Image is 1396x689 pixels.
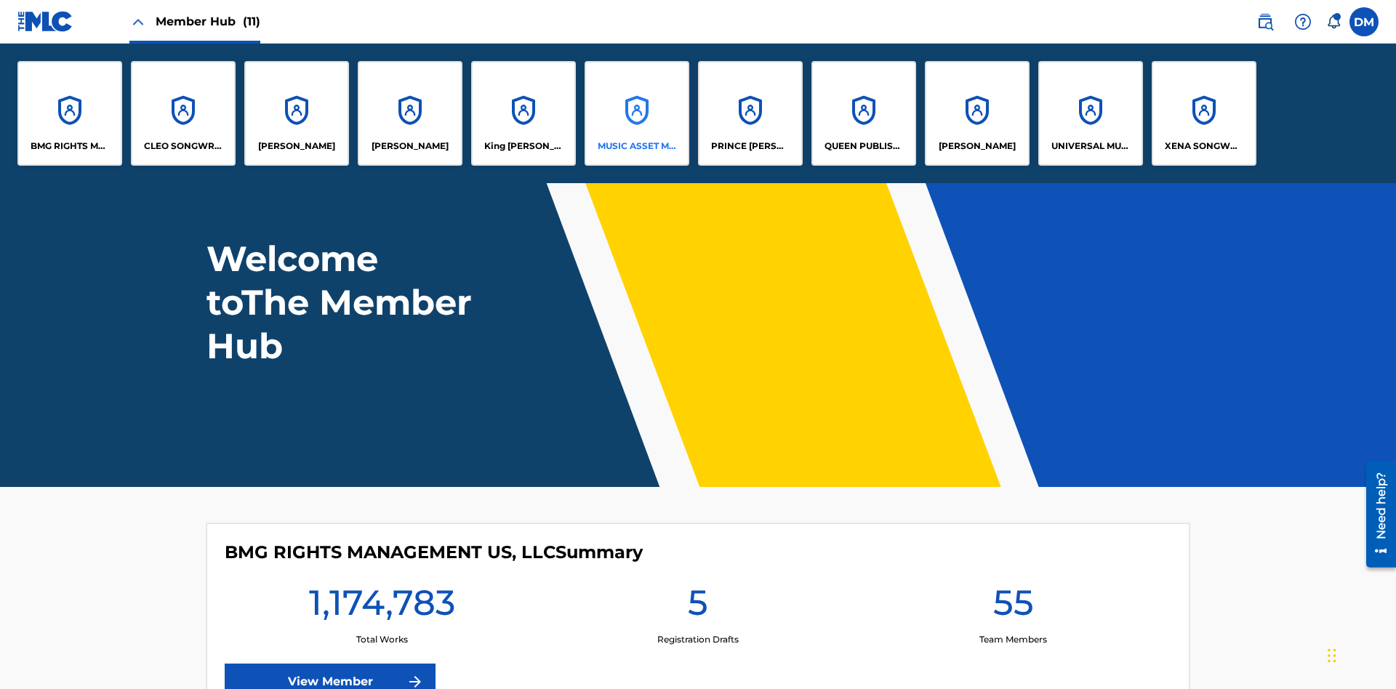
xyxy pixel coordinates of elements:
img: help [1294,13,1312,31]
h1: Welcome to The Member Hub [206,237,478,368]
p: XENA SONGWRITER [1165,140,1244,153]
img: search [1256,13,1274,31]
p: RONALD MCTESTERSON [939,140,1016,153]
a: AccountsUNIVERSAL MUSIC PUB GROUP [1038,61,1143,166]
p: EYAMA MCSINGER [372,140,449,153]
img: Close [129,13,147,31]
a: AccountsPRINCE [PERSON_NAME] [698,61,803,166]
a: AccountsXENA SONGWRITER [1152,61,1256,166]
img: MLC Logo [17,11,73,32]
p: UNIVERSAL MUSIC PUB GROUP [1051,140,1131,153]
div: Drag [1328,634,1336,677]
h4: BMG RIGHTS MANAGEMENT US, LLC [225,541,643,563]
p: Total Works [356,633,408,646]
a: AccountsKing [PERSON_NAME] [471,61,576,166]
p: MUSIC ASSET MANAGEMENT (MAM) [598,140,677,153]
h1: 5 [688,581,708,633]
span: Member Hub [156,13,260,30]
a: AccountsCLEO SONGWRITER [131,61,236,166]
iframe: Resource Center [1355,456,1396,575]
p: King McTesterson [484,140,563,153]
div: User Menu [1349,7,1379,36]
h1: 55 [993,581,1034,633]
a: AccountsBMG RIGHTS MANAGEMENT US, LLC [17,61,122,166]
a: Accounts[PERSON_NAME] [925,61,1030,166]
p: CLEO SONGWRITER [144,140,223,153]
span: (11) [243,15,260,28]
h1: 1,174,783 [309,581,455,633]
p: BMG RIGHTS MANAGEMENT US, LLC [31,140,110,153]
a: Public Search [1251,7,1280,36]
p: ELVIS COSTELLO [258,140,335,153]
a: Accounts[PERSON_NAME] [244,61,349,166]
p: Team Members [979,633,1047,646]
a: AccountsMUSIC ASSET MANAGEMENT (MAM) [585,61,689,166]
a: AccountsQUEEN PUBLISHA [811,61,916,166]
p: PRINCE MCTESTERSON [711,140,790,153]
p: Registration Drafts [657,633,739,646]
a: Accounts[PERSON_NAME] [358,61,462,166]
iframe: Chat Widget [1323,619,1396,689]
div: Help [1288,7,1317,36]
div: Notifications [1326,15,1341,29]
p: QUEEN PUBLISHA [825,140,904,153]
